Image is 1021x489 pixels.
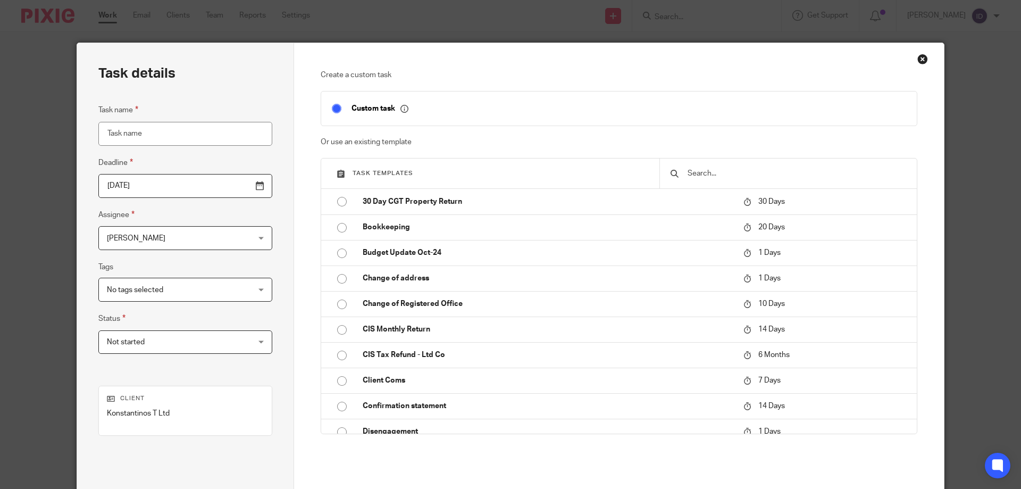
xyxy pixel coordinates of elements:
[363,247,733,258] p: Budget Update Oct-24
[107,394,264,403] p: Client
[363,273,733,284] p: Change of address
[107,235,165,242] span: [PERSON_NAME]
[758,351,790,359] span: 6 Months
[363,299,733,309] p: Change of Registered Office
[98,64,175,82] h2: Task details
[758,377,781,384] span: 7 Days
[758,198,785,205] span: 30 Days
[98,104,138,116] label: Task name
[98,209,135,221] label: Assignee
[107,286,163,294] span: No tags selected
[321,70,918,80] p: Create a custom task
[758,249,781,256] span: 1 Days
[107,408,264,419] p: Konstantinos T Ltd
[353,170,413,176] span: Task templates
[352,104,408,113] p: Custom task
[321,137,918,147] p: Or use an existing template
[917,54,928,64] div: Close this dialog window
[758,275,781,282] span: 1 Days
[363,196,733,207] p: 30 Day CGT Property Return
[98,262,113,272] label: Tags
[98,122,272,146] input: Task name
[363,350,733,360] p: CIS Tax Refund - Ltd Co
[758,428,781,435] span: 1 Days
[758,300,785,308] span: 10 Days
[107,338,145,346] span: Not started
[98,312,125,325] label: Status
[98,156,133,169] label: Deadline
[363,375,733,386] p: Client Coms
[687,168,906,179] input: Search...
[758,402,785,410] span: 14 Days
[363,401,733,411] p: Confirmation statement
[758,326,785,333] span: 14 Days
[758,223,785,231] span: 20 Days
[363,426,733,437] p: Disengagement
[363,222,733,233] p: Bookkeeping
[363,324,733,335] p: CIS Monthly Return
[98,174,272,198] input: Pick a date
